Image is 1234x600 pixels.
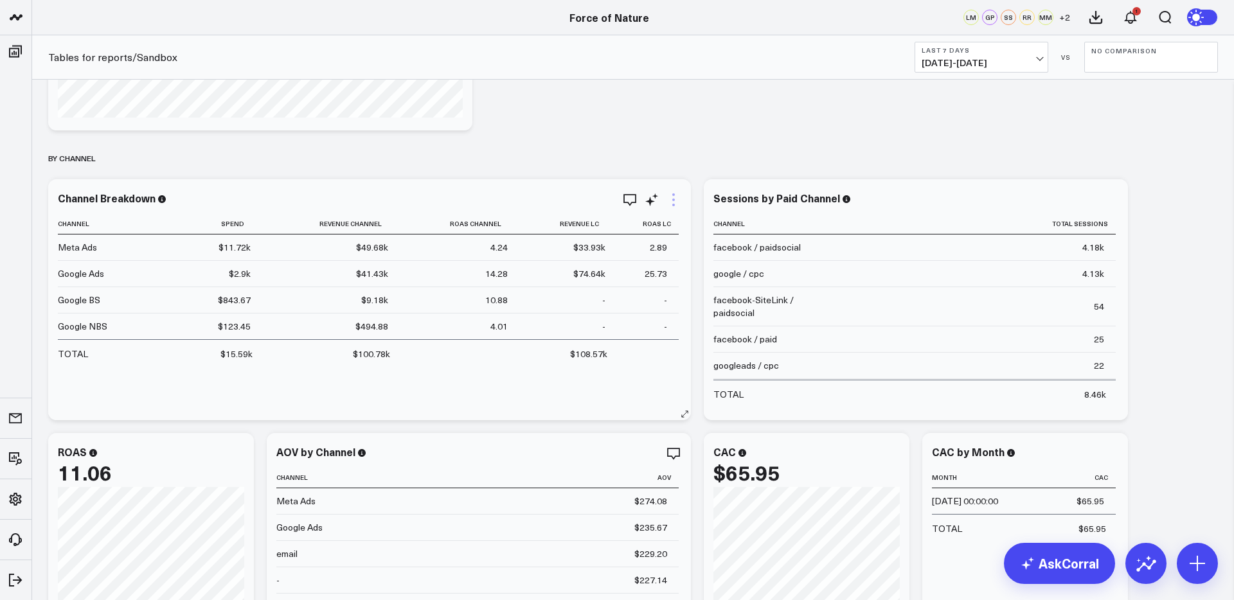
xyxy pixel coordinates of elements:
[276,547,298,560] div: email
[48,50,177,64] a: Tables for reports/Sandbox
[405,467,679,488] th: Aov
[276,467,405,488] th: Channel
[1078,522,1106,535] div: $65.95
[353,348,390,360] div: $100.78k
[634,574,667,587] div: $227.14
[573,267,605,280] div: $74.64k
[932,445,1005,459] div: CAC by Month
[645,267,667,280] div: 25.73
[932,467,1060,488] th: Month
[356,241,388,254] div: $49.68k
[58,294,100,306] div: Google BS
[842,213,1116,234] th: Total Sessions
[634,495,667,507] div: $274.08
[569,10,649,24] a: Force of Nature
[1094,300,1104,313] div: 54
[664,320,667,333] div: -
[915,42,1048,73] button: Last 7 Days[DATE]-[DATE]
[573,241,605,254] div: $33.93k
[602,320,605,333] div: -
[58,461,112,484] div: 11.06
[519,213,618,234] th: Revenue Lc
[262,213,400,234] th: Revenue Channel
[963,10,979,25] div: LM
[355,320,388,333] div: $494.88
[1094,359,1104,372] div: 22
[1082,267,1104,280] div: 4.13k
[356,267,388,280] div: $41.43k
[1082,241,1104,254] div: 4.18k
[1132,7,1141,15] div: 1
[713,267,764,280] div: google / cpc
[634,547,667,560] div: $229.20
[1004,543,1115,584] a: AskCorral
[58,267,104,280] div: Google Ads
[1060,467,1116,488] th: Cac
[58,320,107,333] div: Google NBS
[58,191,156,205] div: Channel Breakdown
[1094,333,1104,346] div: 25
[1019,10,1035,25] div: RR
[1001,10,1016,25] div: SS
[361,294,388,306] div: $9.18k
[58,348,88,360] div: TOTAL
[1055,53,1078,61] div: VS
[220,348,253,360] div: $15.59k
[219,241,251,254] div: $11.72k
[634,521,667,534] div: $235.67
[58,241,97,254] div: Meta Ads
[276,521,323,534] div: Google Ads
[932,522,962,535] div: TOTAL
[218,294,251,306] div: $843.67
[922,46,1041,54] b: Last 7 Days
[602,294,605,306] div: -
[485,294,508,306] div: 10.88
[1084,388,1106,401] div: 8.46k
[490,320,508,333] div: 4.01
[276,445,355,459] div: AOV by Channel
[490,241,508,254] div: 4.24
[400,213,519,234] th: Roas Channel
[713,461,780,484] div: $65.95
[982,10,997,25] div: GP
[186,213,262,234] th: Spend
[58,213,186,234] th: Channel
[1091,47,1211,55] b: No Comparison
[570,348,607,360] div: $108.57k
[1038,10,1053,25] div: MM
[58,445,87,459] div: ROAS
[713,213,842,234] th: Channel
[713,294,830,319] div: facebook-SiteLink / paidsocial
[1077,495,1104,507] div: $65.95
[713,333,777,346] div: facebook / paid
[713,241,801,254] div: facebook / paidsocial
[276,495,316,507] div: Meta Ads
[664,294,667,306] div: -
[617,213,679,234] th: Roas Lc
[48,143,95,173] div: By Channel
[713,191,840,205] div: Sessions by Paid Channel
[713,359,779,372] div: googleads / cpc
[713,388,744,401] div: TOTAL
[650,241,667,254] div: 2.89
[229,267,251,280] div: $2.9k
[1057,10,1072,25] button: +2
[218,320,251,333] div: $123.45
[1084,42,1218,73] button: No Comparison
[485,267,508,280] div: 14.28
[713,445,736,459] div: CAC
[932,495,998,507] div: [DATE] 00:00:00
[276,574,280,587] div: -
[1059,13,1070,22] span: + 2
[922,58,1041,68] span: [DATE] - [DATE]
